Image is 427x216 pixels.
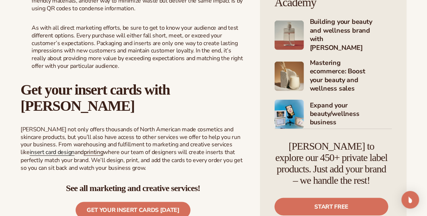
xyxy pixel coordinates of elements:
[275,198,388,216] a: Start free
[310,59,392,94] h4: Mastering ecommerce: Boost your beauty and wellness sales
[21,125,240,156] span: [PERSON_NAME] not only offers thousands of North American made cosmetics and skincare products, b...
[275,59,392,94] a: Shopify Image 3 Mastering ecommerce: Boost your beauty and wellness sales
[21,148,243,172] span: and where our team of designers will create inserts that perfectly match your brand. We’ll design...
[84,149,103,157] a: printing
[66,183,200,193] strong: See all marketing and creative services!
[275,141,388,186] h4: [PERSON_NAME] to explore our 450+ private label products. Just add your brand – we handle the rest!
[21,81,170,114] b: Get your insert cards with [PERSON_NAME]
[275,21,304,50] img: Shopify Image 2
[275,100,304,129] img: Shopify Image 4
[275,62,304,91] img: Shopify Image 3
[310,101,392,128] h4: Expand your beauty/wellness business
[30,149,75,157] a: insert card design
[402,191,419,209] div: Open Intercom Messenger
[275,18,392,53] a: Shopify Image 2 Building your beauty and wellness brand with [PERSON_NAME]
[275,100,392,129] a: Shopify Image 4 Expand your beauty/wellness business
[310,18,392,53] h4: Building your beauty and wellness brand with [PERSON_NAME]
[32,24,243,70] span: As with all direct marketing efforts, be sure to get to know your audience and test different opt...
